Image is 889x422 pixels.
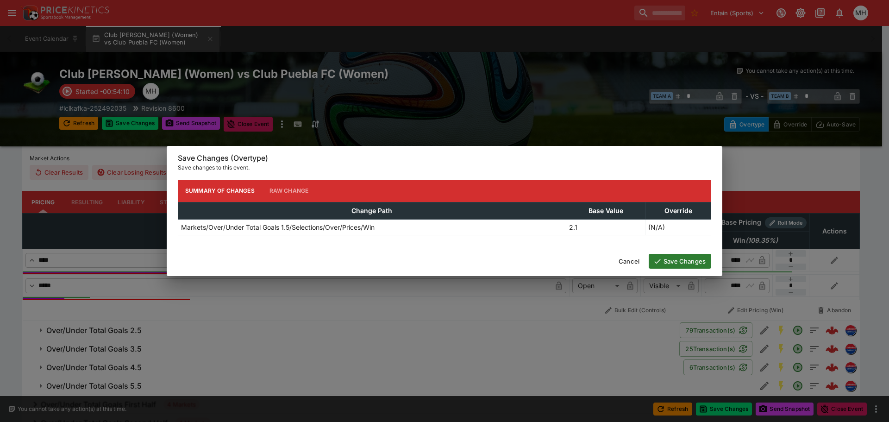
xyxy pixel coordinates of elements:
[645,219,711,235] td: (N/A)
[613,254,645,269] button: Cancel
[178,180,262,202] button: Summary of Changes
[178,202,566,219] th: Change Path
[181,222,375,232] p: Markets/Over/Under Total Goals 1.5/Selections/Over/Prices/Win
[566,202,645,219] th: Base Value
[649,254,711,269] button: Save Changes
[178,153,711,163] h6: Save Changes (Overtype)
[566,219,645,235] td: 2.1
[645,202,711,219] th: Override
[178,163,711,172] p: Save changes to this event.
[262,180,316,202] button: Raw Change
